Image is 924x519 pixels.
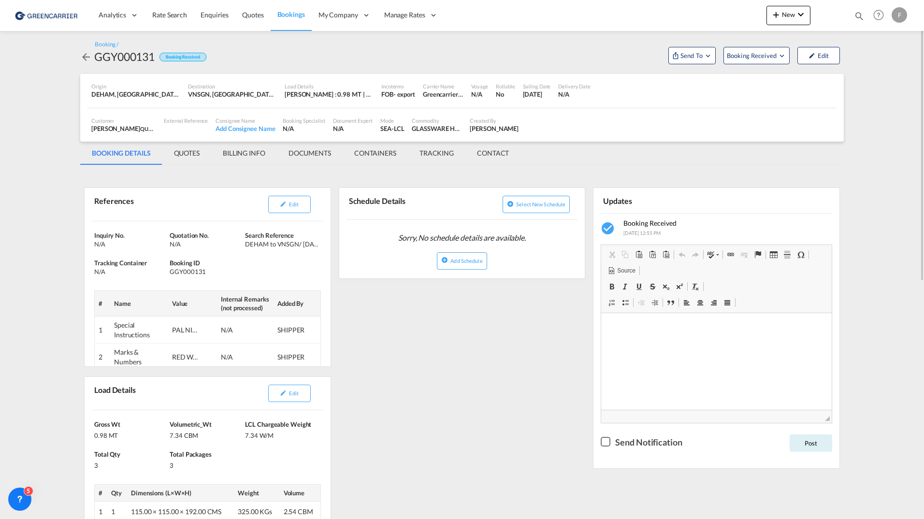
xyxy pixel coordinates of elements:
a: Underline (Ctrl+U) [632,280,646,293]
md-tab-item: BILLING INFO [211,142,277,165]
span: 2.54 CBM [284,507,313,516]
div: F [892,7,907,23]
span: Edit [289,201,298,207]
div: Filip Janev [470,124,519,133]
a: Superscript [673,280,686,293]
span: Edit [289,390,298,396]
a: Insert/Remove Numbered List [605,296,619,309]
div: icon-arrow-left [80,49,94,64]
div: Rollable [496,83,515,90]
div: - export [393,90,415,99]
td: SHIPPER [274,317,320,344]
a: Paste (Ctrl+V) [632,248,646,261]
md-icon: icon-arrow-left [80,51,92,63]
a: Undo (Ctrl+Z) [675,248,689,261]
th: Value [168,290,217,316]
a: Insert Special Character [794,248,808,261]
md-icon: icon-chevron-down [795,9,807,20]
div: Booking Specialist [283,117,325,124]
div: Add Consignee Name [216,124,275,133]
div: 0.98 MT [94,429,167,440]
a: Decrease Indent [635,296,648,309]
div: Delivery Date [558,83,591,90]
button: Post [790,434,832,452]
button: icon-pencilEdit [797,47,840,64]
md-tab-item: QUOTES [162,142,211,165]
div: Created By [470,117,519,124]
span: Total Qty [94,450,120,458]
div: GLASSWARE HS: 90133791, 70133799 [412,124,462,133]
div: DEHAM, Hamburg, Germany, Western Europe, Europe [91,90,180,99]
td: SHIPPER [274,344,320,371]
a: Paste as plain text (Ctrl+Shift+V) [646,248,659,261]
div: N/A [471,90,488,99]
span: Manage Rates [384,10,425,20]
th: Added By [274,290,320,316]
span: Volumetric_Wt [170,420,212,428]
div: Schedule Details [346,192,460,216]
a: Block Quote [664,296,678,309]
th: Qty [107,484,127,501]
div: Booking / [95,41,118,49]
md-icon: icon-plus 400-fg [770,9,782,20]
span: QUALIFIED CARGO SOLUTIONS [140,125,217,132]
a: Center [693,296,707,309]
span: 325.00 KGs [238,507,272,516]
a: Subscript [659,280,673,293]
div: N/A [221,352,250,362]
div: Carrier Name [423,83,463,90]
a: Remove Format [689,280,702,293]
span: Help [870,7,887,23]
div: 7.34 W/M [245,429,318,440]
span: Tracking Container [94,259,147,267]
a: Justify [721,296,734,309]
div: N/A [221,325,250,335]
th: Internal Remarks (not processed) [217,290,274,316]
md-tab-item: BOOKING DETAILS [80,142,162,165]
div: 3 [94,459,167,470]
div: Send Notification [615,436,682,448]
iframe: Editor, editor2 [601,313,832,410]
div: External Reference [164,117,208,124]
a: Align Right [707,296,721,309]
span: Quotation No. [170,231,209,239]
md-icon: icon-checkbox-marked-circle [601,221,616,236]
div: Sailing Date [523,83,551,90]
md-icon: icon-magnify [854,11,865,21]
span: Booking ID [170,259,200,267]
div: N/A [333,124,373,133]
div: No [496,90,515,99]
a: Cut (Ctrl+X) [605,248,619,261]
span: LCL Chargeable Weight [245,420,311,428]
th: Name [110,290,168,316]
button: icon-pencilEdit [268,196,311,213]
md-tab-item: CONTAINERS [343,142,408,165]
td: 1 [95,317,111,344]
div: GGY000131 [170,267,243,276]
md-tab-item: DOCUMENTS [277,142,343,165]
td: Special Instructions [110,317,168,344]
th: Volume [280,484,321,501]
div: FOB [381,90,393,99]
span: Rate Search [152,11,187,19]
md-icon: icon-pencil [280,389,287,396]
a: Source [605,264,638,277]
div: VNSGN, Ho Chi Minh City, Viet Nam, South East Asia, Asia Pacific [188,90,277,99]
div: N/A [94,240,167,248]
div: DEHAM to VNSGN/ 12 October, 2025 [245,240,318,248]
span: Booking Received [623,219,677,227]
div: RED WAREHOUSE COMPANY VIETNAM REF: 815262590925 [172,352,201,362]
div: 12 Oct 2025 [523,90,551,99]
span: Source [616,267,635,275]
a: Bold (Ctrl+B) [605,280,619,293]
div: PAL NICHT STAPELBAR [172,325,201,335]
md-icon: icon-plus-circle [441,257,448,263]
div: Destination [188,83,277,90]
img: 1378a7308afe11ef83610d9e779c6b34.png [14,4,80,26]
th: # [95,484,108,501]
a: Italic (Ctrl+I) [619,280,632,293]
div: Consignee Name [216,117,275,124]
div: Commodity [412,117,462,124]
span: Total Packages [170,450,212,458]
